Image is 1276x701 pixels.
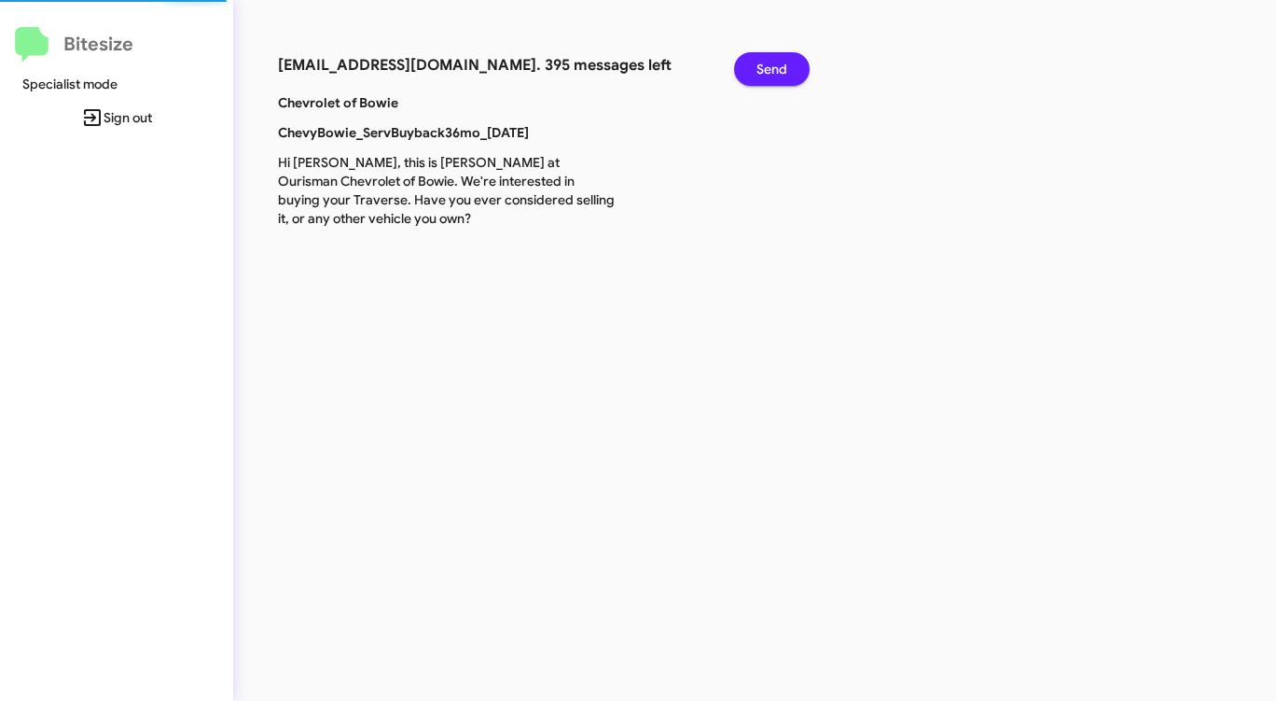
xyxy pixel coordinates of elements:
h3: [EMAIL_ADDRESS][DOMAIN_NAME]. 395 messages left [278,52,706,78]
b: ChevyBowie_ServBuyback36mo_[DATE] [278,124,529,141]
span: Sign out [15,101,218,134]
a: Bitesize [15,27,133,63]
button: Send [734,52,810,86]
b: Chevrolet of Bowie [278,94,398,111]
span: Send [756,52,787,86]
p: Hi [PERSON_NAME], this is [PERSON_NAME] at Ourisman Chevrolet of Bowie. We're interested in buyin... [264,153,629,228]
